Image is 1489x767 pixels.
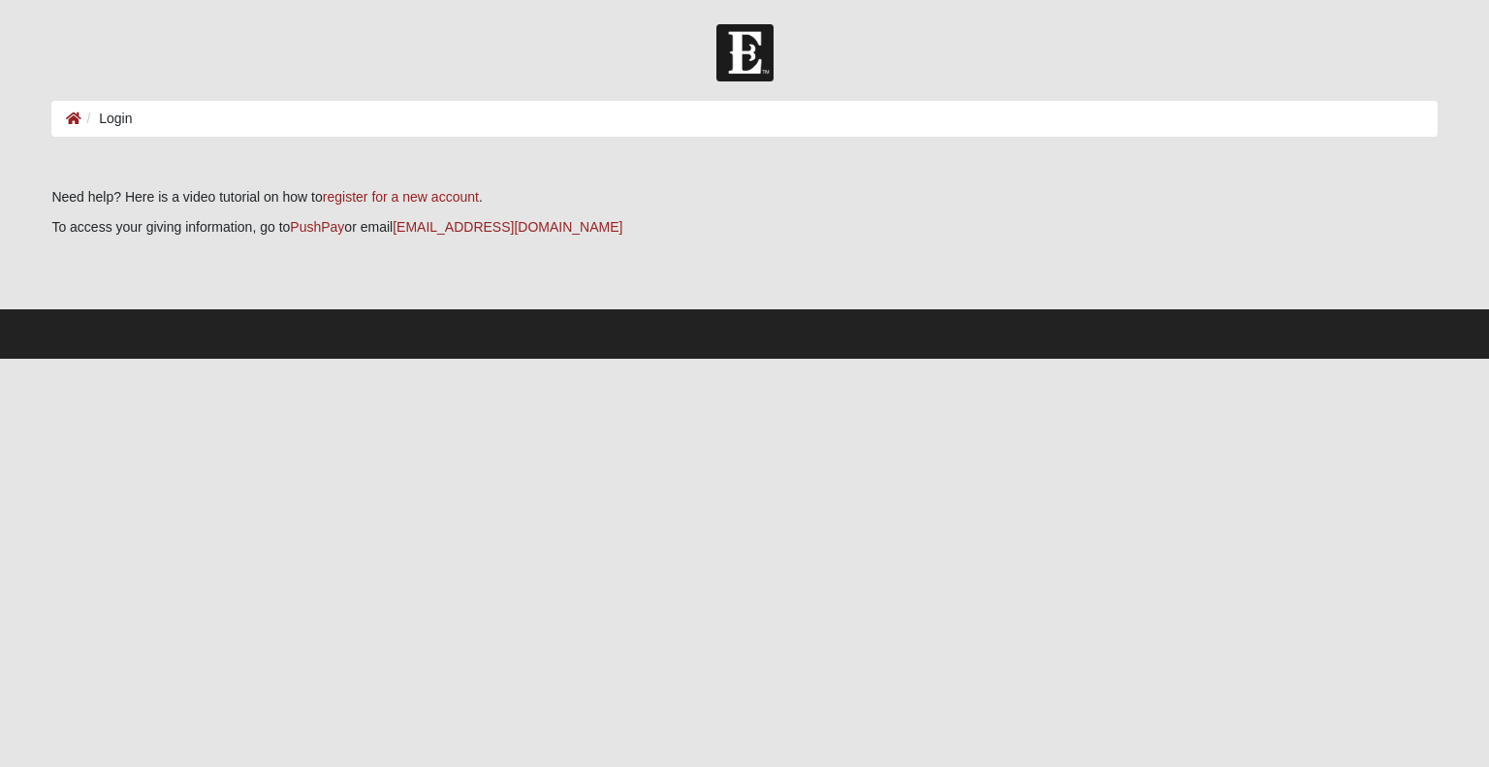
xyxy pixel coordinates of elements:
[393,219,622,235] a: [EMAIL_ADDRESS][DOMAIN_NAME]
[51,187,1437,208] p: Need help? Here is a video tutorial on how to .
[51,217,1437,238] p: To access your giving information, go to or email
[290,219,344,235] a: PushPay
[81,109,132,129] li: Login
[323,189,479,205] a: register for a new account
[716,24,774,81] img: Church of Eleven22 Logo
